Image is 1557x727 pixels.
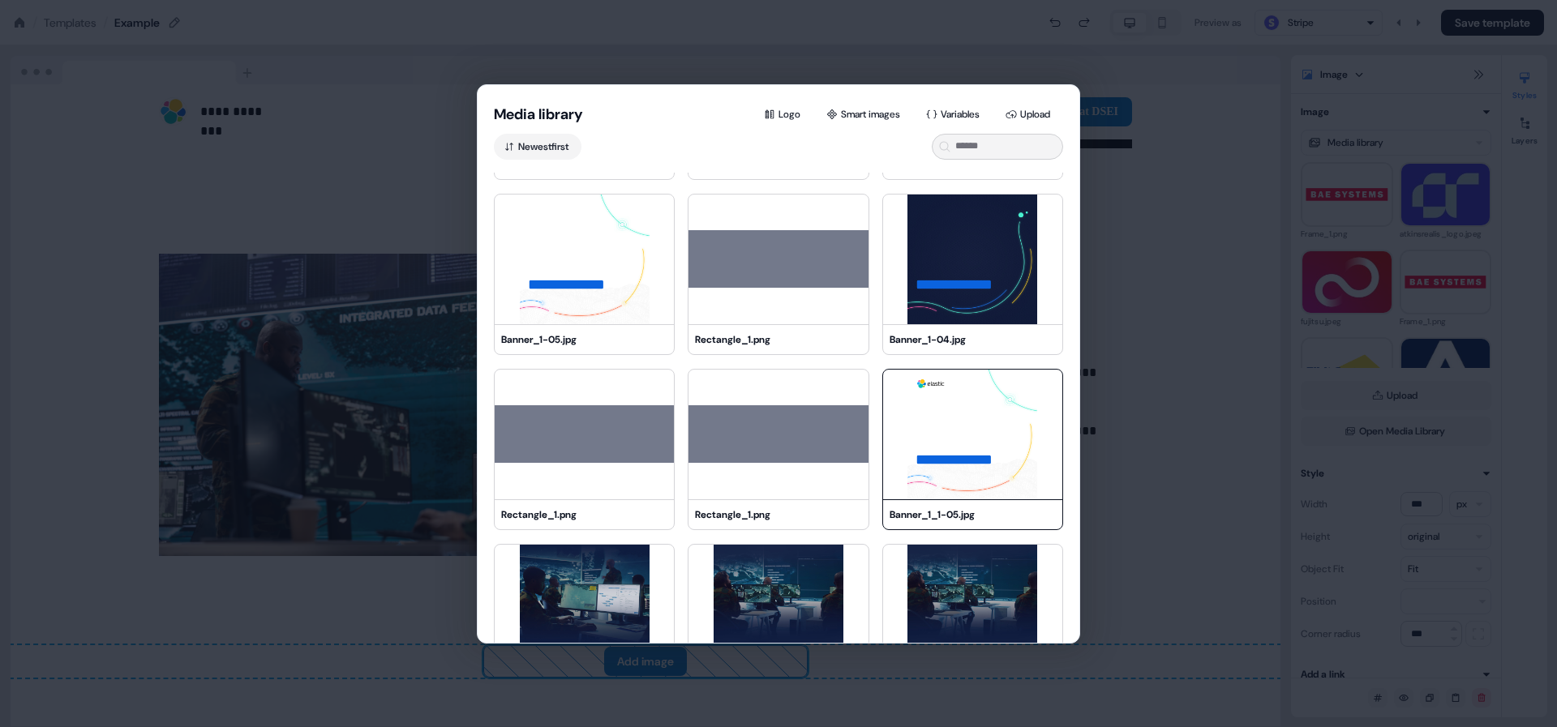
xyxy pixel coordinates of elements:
div: Banner_1-04.jpg [890,331,1056,348]
button: Upload [996,101,1063,127]
button: Variables [916,101,993,127]
img: Banner_1-05.jpg [495,195,674,324]
div: Rectangle_1.png [695,331,861,348]
button: Media library [494,105,583,124]
img: Rectangle_1.png [688,195,868,324]
img: Banner_1-04.jpg [883,195,1062,324]
button: Newestfirst [494,134,581,160]
button: Smart images [817,101,913,127]
div: Banner_1-05.jpg [501,331,667,348]
button: Logo [754,101,813,127]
